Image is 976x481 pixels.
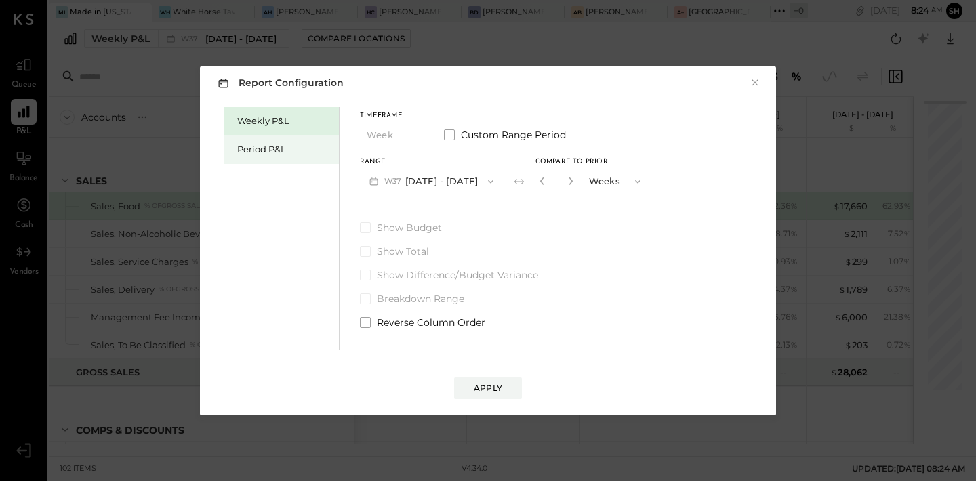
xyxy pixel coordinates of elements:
[360,169,503,194] button: W37[DATE] - [DATE]
[360,123,428,148] button: Week
[377,316,485,329] span: Reverse Column Order
[582,169,650,194] button: Weeks
[474,382,502,394] div: Apply
[454,377,522,399] button: Apply
[535,159,608,165] span: Compare to Prior
[237,114,332,127] div: Weekly P&L
[215,75,344,91] h3: Report Configuration
[749,76,761,89] button: ×
[384,176,405,187] span: W37
[377,268,538,282] span: Show Difference/Budget Variance
[377,245,429,258] span: Show Total
[377,292,464,306] span: Breakdown Range
[461,128,566,142] span: Custom Range Period
[360,159,503,165] div: Range
[377,221,442,234] span: Show Budget
[237,143,332,156] div: Period P&L
[360,112,428,119] div: Timeframe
